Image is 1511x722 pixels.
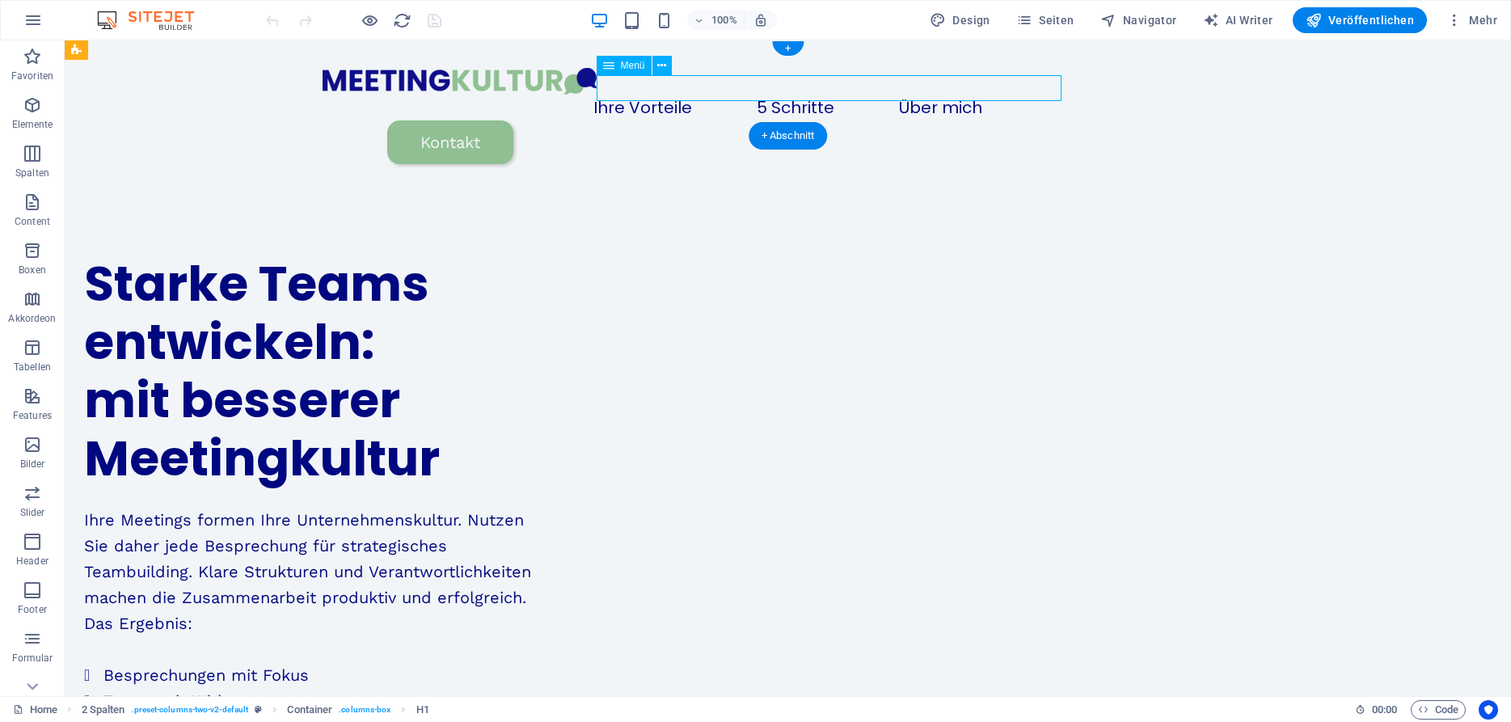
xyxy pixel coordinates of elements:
[1411,700,1466,720] button: Code
[13,700,57,720] a: Klick, um Auswahl aufzuheben. Doppelklick öffnet Seitenverwaltung
[16,555,49,568] p: Header
[131,700,248,720] span: . preset-columns-two-v2-default
[360,11,379,30] button: Klicke hier, um den Vorschau-Modus zu verlassen
[1446,12,1497,28] span: Mehr
[1293,7,1427,33] button: Veröffentlichen
[15,215,50,228] p: Content
[923,7,997,33] button: Design
[930,12,990,28] span: Design
[687,11,745,30] button: 100%
[753,13,768,27] i: Bei Größenänderung Zoomstufe automatisch an das gewählte Gerät anpassen.
[11,70,53,82] p: Favoriten
[711,11,737,30] h6: 100%
[1100,12,1177,28] span: Navigator
[1372,700,1397,720] span: 00 00
[749,122,828,150] div: + Abschnitt
[93,11,214,30] img: Editor Logo
[392,11,412,30] button: reload
[12,652,53,665] p: Formular
[1355,700,1398,720] h6: Session-Zeit
[14,361,51,374] p: Tabellen
[13,409,52,422] p: Features
[255,705,262,714] i: Dieses Element ist ein anpassbares Preset
[1479,700,1498,720] button: Usercentrics
[8,312,56,325] p: Akkordeon
[416,700,429,720] span: Klick zum Auswählen. Doppelklick zum Bearbeiten
[1203,12,1273,28] span: AI Writer
[1306,12,1414,28] span: Veröffentlichen
[621,61,645,70] span: Menü
[82,700,125,720] span: Klick zum Auswählen. Doppelklick zum Bearbeiten
[1094,7,1184,33] button: Navigator
[393,11,412,30] i: Seite neu laden
[1010,7,1081,33] button: Seiten
[18,603,47,616] p: Footer
[15,167,49,179] p: Spalten
[339,700,390,720] span: . columns-box
[1440,7,1504,33] button: Mehr
[19,264,46,277] p: Boxen
[82,700,429,720] nav: breadcrumb
[1418,700,1458,720] span: Code
[12,118,53,131] p: Elemente
[20,458,45,471] p: Bilder
[923,7,997,33] div: Design (Strg+Alt+Y)
[772,41,804,56] div: +
[1383,703,1386,716] span: :
[287,700,332,720] span: Klick zum Auswählen. Doppelklick zum Bearbeiten
[1197,7,1280,33] button: AI Writer
[1016,12,1074,28] span: Seiten
[20,506,45,519] p: Slider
